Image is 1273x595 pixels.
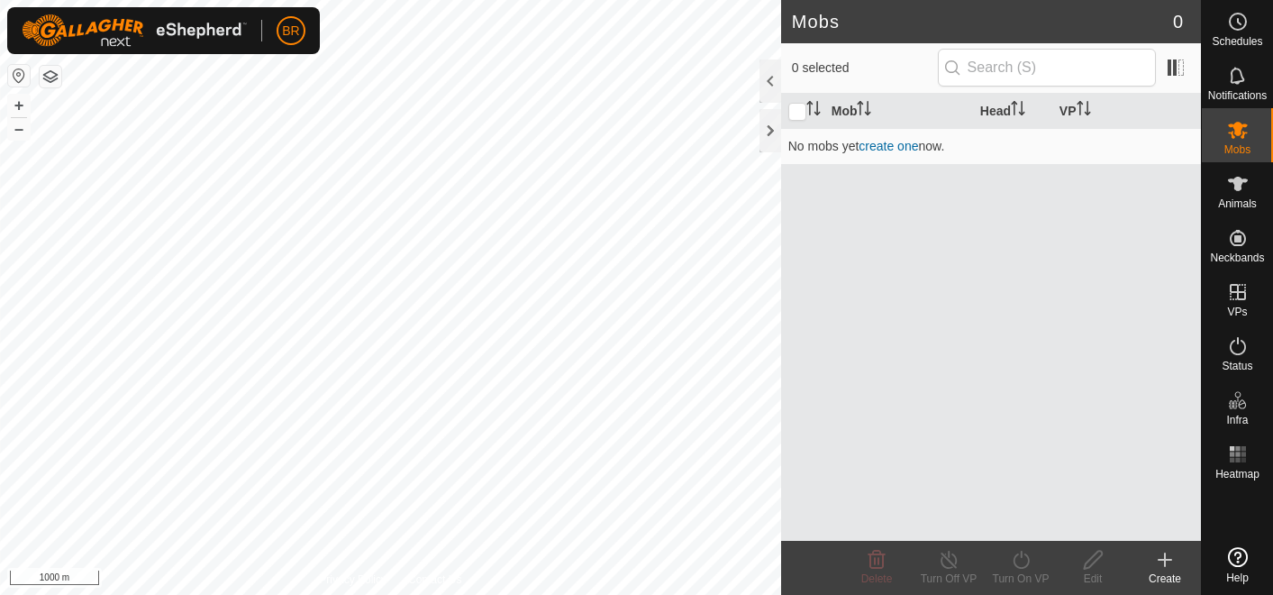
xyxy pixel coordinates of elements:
span: Mobs [1224,144,1250,155]
span: Delete [861,572,893,585]
th: Head [973,94,1052,129]
span: Notifications [1208,90,1267,101]
p-sorticon: Activate to sort [806,104,821,118]
span: Status [1222,361,1252,371]
button: + [8,95,30,116]
span: Schedules [1212,36,1262,47]
a: Privacy Policy [319,572,386,588]
span: Help [1226,572,1249,583]
div: Turn Off VP [913,571,985,587]
p-sorticon: Activate to sort [857,104,871,118]
div: Edit [1057,571,1129,587]
a: Contact Us [408,572,461,588]
span: BR [282,22,299,41]
p-sorticon: Activate to sort [1011,104,1025,118]
p-sorticon: Activate to sort [1077,104,1091,118]
button: Map Layers [40,66,61,87]
button: – [8,118,30,140]
a: create one [859,139,918,153]
th: VP [1052,94,1201,129]
span: Infra [1226,415,1248,426]
span: 0 selected [792,59,938,78]
input: Search (S) [938,49,1156,87]
span: Animals [1218,198,1257,209]
div: Create [1129,571,1201,587]
span: Heatmap [1215,469,1259,480]
td: No mobs yet now. [781,128,1201,164]
th: Mob [824,94,973,129]
span: Neckbands [1210,252,1264,263]
h2: Mobs [792,11,1173,32]
span: 0 [1173,8,1183,35]
a: Help [1202,540,1273,590]
button: Reset Map [8,65,30,87]
span: VPs [1227,307,1247,317]
img: Gallagher Logo [22,14,247,47]
div: Turn On VP [985,571,1057,587]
